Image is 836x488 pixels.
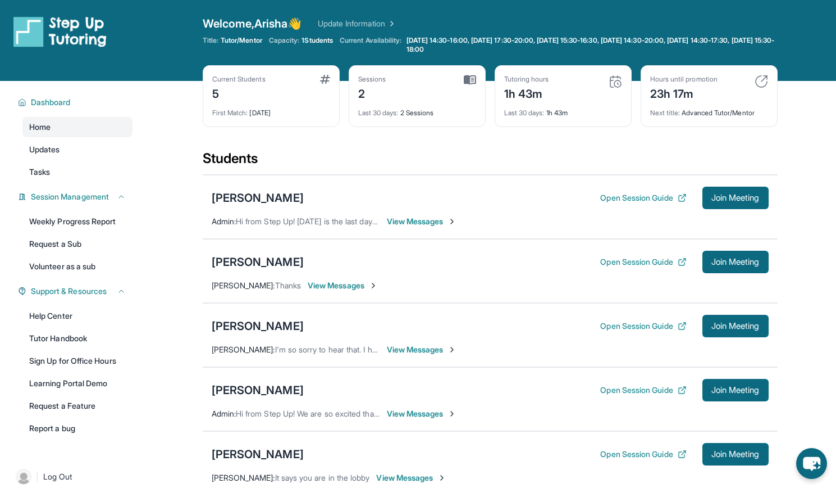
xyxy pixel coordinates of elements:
button: Open Session Guide [600,192,686,204]
span: Log Out [43,471,72,482]
img: Chevron-Right [369,281,378,290]
img: card [609,75,622,88]
a: Update Information [318,18,396,29]
div: [PERSON_NAME] [212,446,304,462]
img: card [320,75,330,84]
a: Sign Up for Office Hours [22,351,133,371]
span: Join Meeting [711,387,760,394]
span: View Messages [387,408,457,419]
button: Join Meeting [702,251,769,273]
span: Join Meeting [711,451,760,458]
span: Last 30 days : [504,109,545,117]
a: [DATE] 14:30-16:00, [DATE] 17:30-20:00, [DATE] 15:30-16:30, [DATE] 14:30-20:00, [DATE] 14:30-17:3... [404,36,778,54]
span: Tutor/Mentor [221,36,262,45]
span: [DATE] 14:30-16:00, [DATE] 17:30-20:00, [DATE] 15:30-16:30, [DATE] 14:30-20:00, [DATE] 14:30-17:3... [406,36,775,54]
a: Volunteer as a sub [22,256,133,277]
span: Current Availability: [340,36,401,54]
img: Chevron Right [385,18,396,29]
button: chat-button [796,448,827,479]
button: Open Session Guide [600,320,686,332]
a: Request a Sub [22,234,133,254]
button: Join Meeting [702,187,769,209]
span: 1 Students [301,36,333,45]
img: card [464,75,476,85]
a: Home [22,117,133,137]
div: [PERSON_NAME] [212,382,304,398]
div: Students [203,150,778,174]
img: logo [13,16,107,47]
div: Hours until promotion [650,75,718,84]
span: Dashboard [31,97,71,108]
span: Welcome, Arisha 👋 [203,16,302,31]
div: Current Students [212,75,266,84]
span: Support & Resources [31,286,107,297]
div: 5 [212,84,266,102]
a: Request a Feature [22,396,133,416]
button: Support & Resources [26,286,126,297]
a: Tutor Handbook [22,328,133,349]
div: 1h 43m [504,84,549,102]
img: Chevron-Right [447,409,456,418]
span: Capacity: [269,36,300,45]
img: Chevron-Right [447,345,456,354]
div: 23h 17m [650,84,718,102]
span: View Messages [308,280,378,291]
div: 2 [358,84,386,102]
span: [PERSON_NAME] : [212,473,275,482]
button: Session Management [26,191,126,202]
a: Learning Portal Demo [22,373,133,394]
span: Updates [29,144,60,155]
div: [PERSON_NAME] [212,318,304,334]
div: [DATE] [212,102,330,118]
span: Join Meeting [711,323,760,329]
span: Admin : [212,216,236,226]
span: View Messages [387,344,457,355]
span: First Match : [212,109,248,117]
span: Join Meeting [711,195,760,201]
span: [PERSON_NAME] : [212,281,275,290]
button: Dashboard [26,97,126,108]
span: [PERSON_NAME] : [212,345,275,354]
div: [PERSON_NAME] [212,254,304,270]
span: Thanks [275,281,301,290]
span: Admin : [212,409,236,418]
button: Join Meeting [702,379,769,401]
div: Advanced Tutor/Mentor [650,102,768,118]
span: I'm so sorry to hear that. I hope you and your family get better soon! Let me know when we can st... [275,345,811,354]
a: Tasks [22,162,133,182]
div: [PERSON_NAME] [212,190,304,206]
button: Join Meeting [702,315,769,337]
span: Last 30 days : [358,109,399,117]
span: Title: [203,36,218,45]
button: Join Meeting [702,443,769,466]
div: 2 Sessions [358,102,476,118]
img: Chevron-Right [447,217,456,226]
a: Help Center [22,306,133,326]
button: Open Session Guide [600,449,686,460]
span: Hi from Step Up! We are so excited that you are matched with one another. We hope that you have a... [236,409,715,418]
a: Report a bug [22,418,133,439]
span: View Messages [376,472,446,484]
div: 1h 43m [504,102,622,118]
span: Tasks [29,166,50,178]
div: Sessions [358,75,386,84]
button: Open Session Guide [600,256,686,268]
span: | [36,470,39,484]
a: Updates [22,139,133,160]
img: card [755,75,768,88]
span: Session Management [31,191,109,202]
span: Home [29,121,51,133]
span: View Messages [387,216,457,227]
button: Open Session Guide [600,385,686,396]
img: user-img [16,469,31,485]
a: Weekly Progress Report [22,211,133,232]
img: Chevron-Right [437,473,446,482]
span: Next title : [650,109,680,117]
span: Join Meeting [711,259,760,265]
span: It says you are in the lobby [275,473,370,482]
div: Tutoring hours [504,75,549,84]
